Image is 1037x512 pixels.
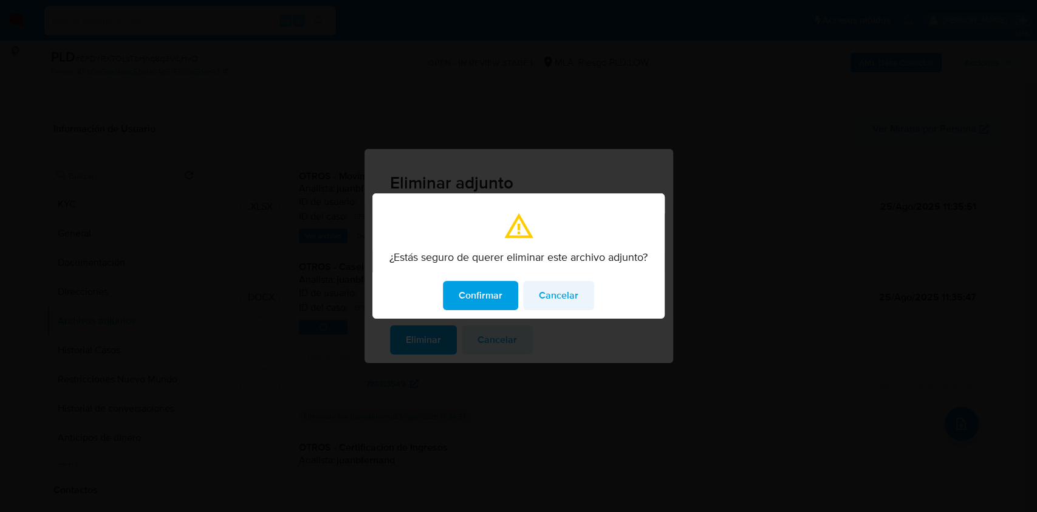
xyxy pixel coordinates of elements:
button: modal_confirmation.confirm [443,281,518,310]
p: ¿Estás seguro de querer eliminar este archivo adjunto? [389,251,648,264]
span: Cancelar [539,282,578,309]
div: modal_confirmation.title [372,193,665,319]
span: Confirmar [459,282,502,309]
button: modal_confirmation.cancel [523,281,594,310]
